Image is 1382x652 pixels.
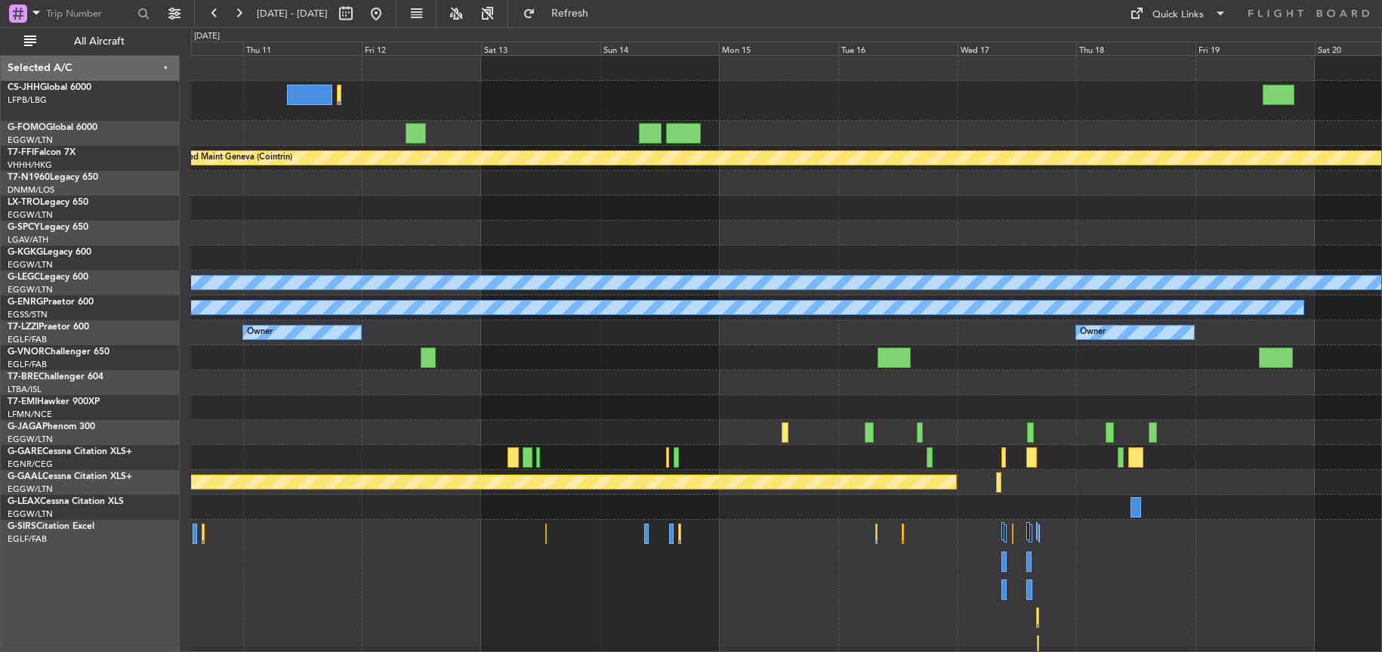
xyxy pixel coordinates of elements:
a: DNMM/LOS [8,184,54,196]
a: G-GARECessna Citation XLS+ [8,447,132,456]
span: T7-N1960 [8,173,50,182]
a: G-LEAXCessna Citation XLS [8,497,124,506]
span: G-GAAL [8,472,42,481]
span: All Aircraft [39,36,159,47]
a: EGLF/FAB [8,359,47,370]
span: G-JAGA [8,422,42,431]
a: EGNR/CEG [8,459,53,470]
a: EGGW/LTN [8,209,53,221]
div: Thu 18 [1076,42,1195,55]
a: EGGW/LTN [8,434,53,445]
a: LX-TROLegacy 650 [8,198,88,207]
span: G-KGKG [8,248,43,257]
a: EGGW/LTN [8,508,53,520]
span: [DATE] - [DATE] [257,7,328,20]
a: EGGW/LTN [8,259,53,270]
span: G-LEGC [8,273,40,282]
a: EGGW/LTN [8,284,53,295]
a: G-ENRGPraetor 600 [8,298,94,307]
a: EGLF/FAB [8,334,47,345]
input: Trip Number [46,2,133,25]
a: VHHH/HKG [8,159,52,171]
a: T7-BREChallenger 604 [8,372,103,382]
a: T7-FFIFalcon 7X [8,148,76,157]
div: Planned Maint Geneva (Cointrin) [168,147,292,169]
a: G-JAGAPhenom 300 [8,422,95,431]
div: Tue 16 [838,42,958,55]
div: [DATE] [194,30,220,43]
a: EGSS/STN [8,309,48,320]
span: G-SIRS [8,522,36,531]
button: All Aircraft [17,29,164,54]
span: G-FOMO [8,123,46,132]
span: T7-FFI [8,148,34,157]
span: G-ENRG [8,298,43,307]
div: Fri 19 [1195,42,1315,55]
span: G-VNOR [8,348,45,357]
div: Owner [1080,321,1106,344]
div: Fri 12 [362,42,481,55]
span: T7-LZZI [8,323,39,332]
a: G-SIRSCitation Excel [8,522,94,531]
span: G-LEAX [8,497,40,506]
a: LTBA/ISL [8,384,42,395]
a: G-LEGCLegacy 600 [8,273,88,282]
a: EGLF/FAB [8,533,47,545]
div: Mon 15 [719,42,838,55]
a: G-SPCYLegacy 650 [8,223,88,232]
div: Owner [247,321,273,344]
a: LFPB/LBG [8,94,47,106]
div: Wed 17 [958,42,1077,55]
div: Quick Links [1152,8,1204,23]
a: EGGW/LTN [8,484,53,495]
span: LX-TRO [8,198,40,207]
span: G-SPCY [8,223,40,232]
a: CS-JHHGlobal 6000 [8,83,91,92]
a: G-FOMOGlobal 6000 [8,123,97,132]
span: Refresh [538,8,602,19]
a: T7-N1960Legacy 650 [8,173,98,182]
a: LFMN/NCE [8,409,52,420]
button: Quick Links [1122,2,1234,26]
div: Sun 14 [600,42,720,55]
div: Thu 11 [243,42,362,55]
div: Sat 13 [481,42,600,55]
a: G-KGKGLegacy 600 [8,248,91,257]
a: G-VNORChallenger 650 [8,348,110,357]
span: CS-JHH [8,83,40,92]
button: Refresh [516,2,606,26]
span: T7-EMI [8,397,37,406]
a: T7-EMIHawker 900XP [8,397,100,406]
span: G-GARE [8,447,42,456]
a: LGAV/ATH [8,234,48,246]
span: T7-BRE [8,372,39,382]
a: G-GAALCessna Citation XLS+ [8,472,132,481]
a: T7-LZZIPraetor 600 [8,323,89,332]
a: EGGW/LTN [8,134,53,146]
